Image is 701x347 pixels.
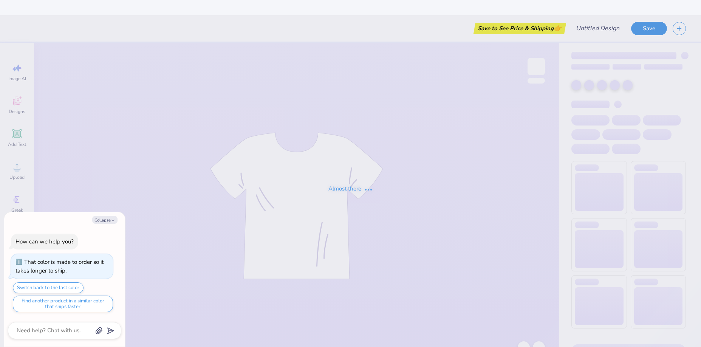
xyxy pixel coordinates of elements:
button: Collapse [92,216,118,224]
div: Almost there [328,184,373,193]
div: How can we help you? [15,238,74,245]
button: Find another product in a similar color that ships faster [13,296,113,312]
button: Switch back to the last color [13,282,84,293]
div: That color is made to order so it takes longer to ship. [15,258,104,274]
